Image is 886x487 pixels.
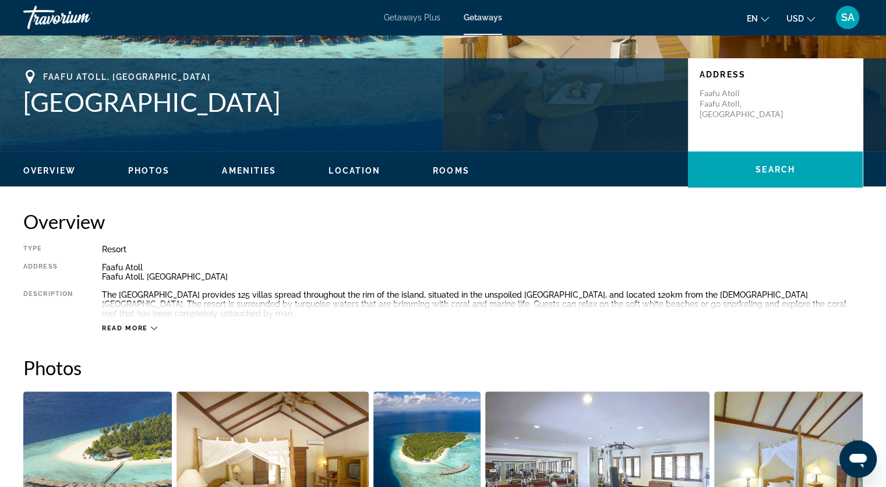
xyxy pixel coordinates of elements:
[786,10,815,27] button: Change currency
[43,72,210,82] span: Faafu Atoll, [GEOGRAPHIC_DATA]
[464,13,502,22] a: Getaways
[102,290,863,318] div: The [GEOGRAPHIC_DATA] provides 125 villas spread throughout the rim of the island, situated in th...
[384,13,440,22] a: Getaways Plus
[688,151,863,188] button: Search
[128,165,170,176] button: Photos
[102,263,863,281] div: Faafu Atoll Faafu Atoll, [GEOGRAPHIC_DATA]
[222,165,276,176] button: Amenities
[23,290,73,318] div: Description
[700,70,851,79] p: Address
[23,263,73,281] div: Address
[329,165,380,176] button: Location
[433,165,470,176] button: Rooms
[128,166,170,175] span: Photos
[23,245,73,254] div: Type
[433,166,470,175] span: Rooms
[222,166,276,175] span: Amenities
[23,356,863,379] h2: Photos
[23,2,140,33] a: Travorium
[786,14,804,23] span: USD
[832,5,863,30] button: User Menu
[23,165,76,176] button: Overview
[841,12,855,23] span: SA
[747,14,758,23] span: en
[700,88,793,119] p: Faafu Atoll Faafu Atoll, [GEOGRAPHIC_DATA]
[747,10,769,27] button: Change language
[102,245,863,254] div: Resort
[23,166,76,175] span: Overview
[23,210,863,233] h2: Overview
[839,440,877,478] iframe: Кнопка запуска окна обмена сообщениями
[756,165,795,174] span: Search
[102,324,148,332] span: Read more
[23,87,676,117] h1: [GEOGRAPHIC_DATA]
[102,324,157,333] button: Read more
[329,166,380,175] span: Location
